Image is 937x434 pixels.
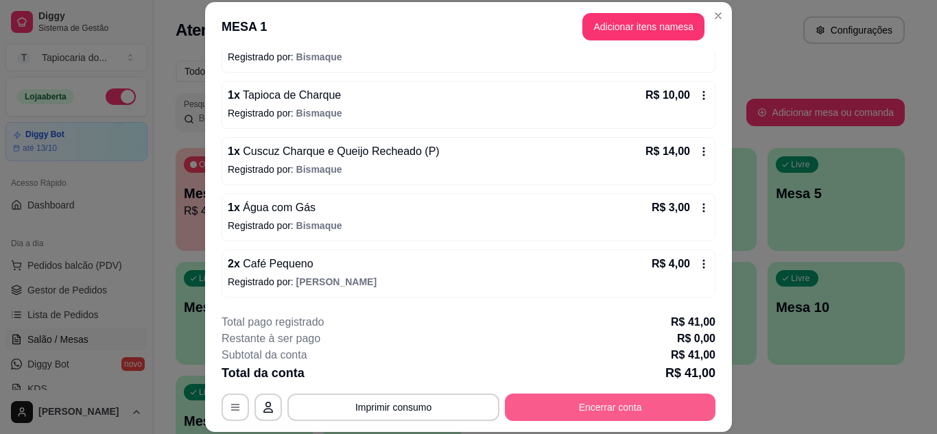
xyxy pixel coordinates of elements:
[677,330,715,347] p: R$ 0,00
[582,13,704,40] button: Adicionar itens namesa
[228,200,316,216] p: 1 x
[240,258,313,269] span: Café Pequeno
[228,219,709,232] p: Registrado por:
[296,51,342,62] span: Bismaque
[671,347,715,363] p: R$ 41,00
[665,363,715,383] p: R$ 41,00
[228,87,341,104] p: 1 x
[707,5,729,27] button: Close
[228,106,709,120] p: Registrado por:
[652,200,690,216] p: R$ 3,00
[240,145,440,157] span: Cuscuz Charque e Queijo Recheado (P)
[296,220,342,231] span: Bismaque
[222,347,307,363] p: Subtotal da conta
[228,143,440,160] p: 1 x
[296,276,377,287] span: [PERSON_NAME]
[228,275,709,289] p: Registrado por:
[645,87,690,104] p: R$ 10,00
[222,330,320,347] p: Restante à ser pago
[505,394,715,421] button: Encerrar conta
[228,162,709,176] p: Registrado por:
[205,2,732,51] header: MESA 1
[222,363,305,383] p: Total da conta
[287,394,499,421] button: Imprimir consumo
[296,164,342,175] span: Bismaque
[652,256,690,272] p: R$ 4,00
[296,108,342,119] span: Bismaque
[228,256,313,272] p: 2 x
[645,143,690,160] p: R$ 14,00
[240,89,341,101] span: Tapioca de Charque
[228,50,709,64] p: Registrado por:
[240,202,316,213] span: Água com Gás
[671,314,715,330] p: R$ 41,00
[222,314,324,330] p: Total pago registrado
